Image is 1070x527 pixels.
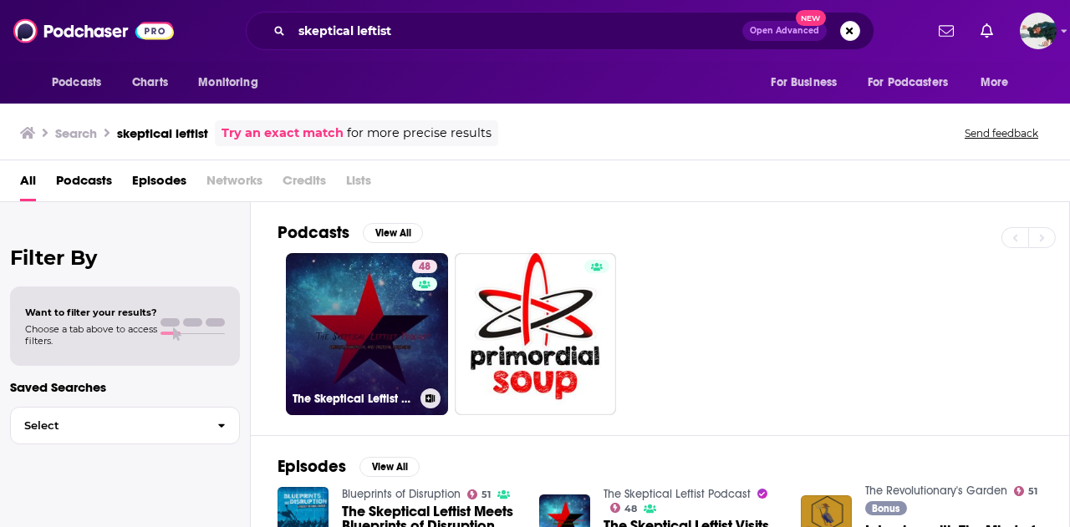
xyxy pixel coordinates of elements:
[293,392,414,406] h3: The Skeptical Leftist Podcast
[974,17,1000,45] a: Show notifications dropdown
[186,67,279,99] button: open menu
[206,167,262,201] span: Networks
[868,71,948,94] span: For Podcasters
[40,67,123,99] button: open menu
[198,71,257,94] span: Monitoring
[52,71,101,94] span: Podcasts
[481,491,491,499] span: 51
[346,167,371,201] span: Lists
[10,379,240,395] p: Saved Searches
[278,222,423,243] a: PodcastsView All
[246,12,874,50] div: Search podcasts, credits, & more...
[278,456,420,477] a: EpisodesView All
[742,21,827,41] button: Open AdvancedNew
[10,246,240,270] h2: Filter By
[857,67,972,99] button: open menu
[132,167,186,201] a: Episodes
[121,67,178,99] a: Charts
[359,457,420,477] button: View All
[624,505,637,513] span: 48
[278,222,349,243] h2: Podcasts
[342,487,461,501] a: Blueprints of Disruption
[347,124,492,143] span: for more precise results
[771,71,837,94] span: For Business
[55,125,97,141] h3: Search
[363,223,423,243] button: View All
[467,489,492,499] a: 51
[932,17,960,45] a: Show notifications dropdown
[11,420,204,431] span: Select
[1014,486,1038,496] a: 51
[292,18,742,44] input: Search podcasts, credits, & more...
[283,167,326,201] span: Credits
[1020,13,1057,49] button: Show profile menu
[610,503,638,513] a: 48
[981,71,1009,94] span: More
[25,307,157,318] span: Want to filter your results?
[1028,488,1037,495] span: 51
[25,323,157,347] span: Choose a tab above to access filters.
[117,125,208,141] h3: skeptical leftist
[865,484,1007,498] a: The Revolutionary's Garden
[750,27,819,35] span: Open Advanced
[872,504,899,514] span: Bonus
[796,10,826,26] span: New
[419,259,431,276] span: 48
[278,456,346,477] h2: Episodes
[1020,13,1057,49] img: User Profile
[13,15,174,47] img: Podchaser - Follow, Share and Rate Podcasts
[604,487,751,501] a: The Skeptical Leftist Podcast
[960,126,1043,140] button: Send feedback
[56,167,112,201] a: Podcasts
[759,67,858,99] button: open menu
[412,260,437,273] a: 48
[132,71,168,94] span: Charts
[286,253,448,415] a: 48The Skeptical Leftist Podcast
[20,167,36,201] a: All
[969,67,1030,99] button: open menu
[10,407,240,444] button: Select
[222,124,344,143] a: Try an exact match
[1020,13,1057,49] span: Logged in as fsg.publicity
